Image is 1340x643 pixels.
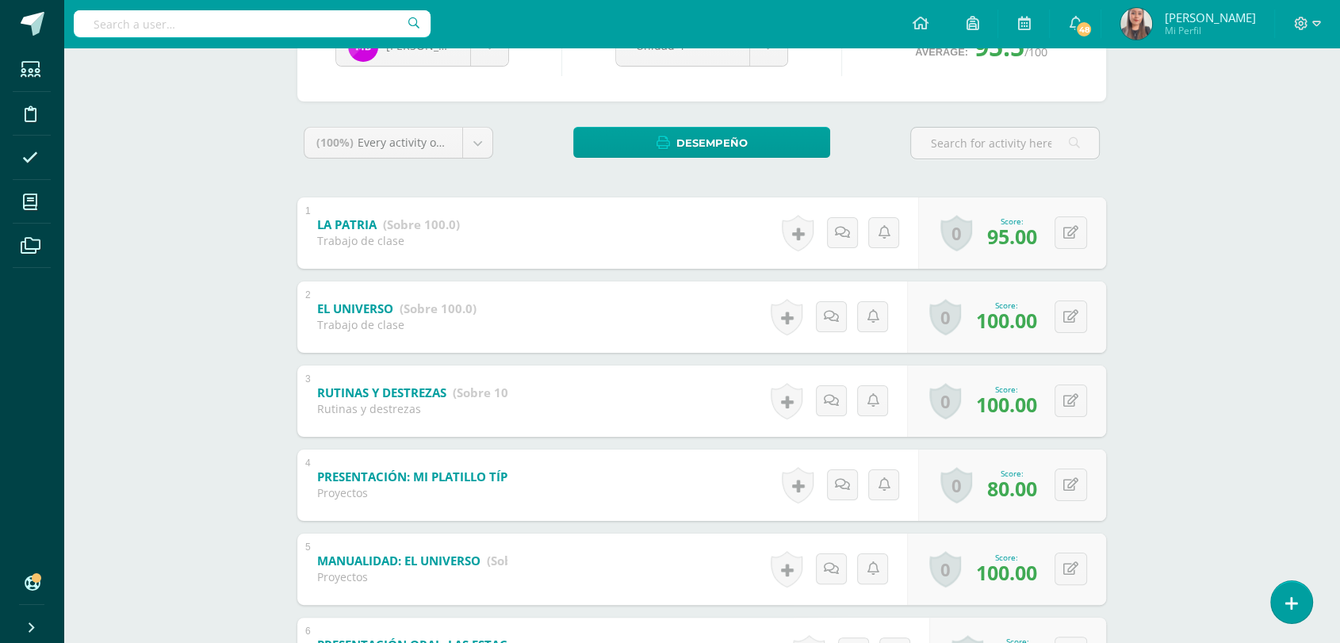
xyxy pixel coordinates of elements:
[487,553,564,568] strong: (Sobre 100.0)
[987,216,1037,227] div: Score:
[317,553,480,568] b: MANUALIDAD: EL UNIVERSO
[317,549,564,574] a: MANUALIDAD: EL UNIVERSO (Sobre 100.0)
[317,469,592,484] b: PRESENTACIÓN: MI PLATILLO TÍPICO FAVORITO
[304,128,492,158] a: (100%)Every activity on this unit
[987,223,1037,250] span: 95.00
[676,128,748,158] span: Desempeño
[317,297,477,322] a: EL UNIVERSO (Sobre 100.0)
[74,10,431,37] input: Search a user…
[317,317,477,332] div: Trabajo de clase
[1164,24,1255,37] span: Mi Perfil
[317,300,393,316] b: EL UNIVERSO
[317,385,446,400] b: RUTINAS Y DESTREZAS
[317,212,460,238] a: LA PATRIA (Sobre 100.0)
[317,233,460,248] div: Trabajo de clase
[1024,44,1047,59] span: /100
[987,468,1037,479] div: Score:
[976,300,1037,311] div: Score:
[929,383,961,419] a: 0
[317,381,530,406] a: RUTINAS Y DESTREZAS (Sobre 100.0)
[976,559,1037,586] span: 100.00
[1075,21,1093,38] span: 48
[976,552,1037,563] div: Score:
[940,467,972,503] a: 0
[976,384,1037,395] div: Score:
[400,300,477,316] strong: (Sobre 100.0)
[987,475,1037,502] span: 80.00
[1120,8,1152,40] img: 1d067c05c201550e1fe3aed432ad3120.png
[317,465,676,490] a: PRESENTACIÓN: MI PLATILLO TÍPICO FAVORITO
[316,135,354,150] span: (100%)
[1164,10,1255,25] span: [PERSON_NAME]
[976,391,1037,418] span: 100.00
[929,299,961,335] a: 0
[573,127,830,158] a: Desempeño
[317,485,507,500] div: Proyectos
[929,551,961,588] a: 0
[358,135,491,150] span: Every activity on this unit
[940,215,972,251] a: 0
[976,307,1037,334] span: 100.00
[386,38,475,53] span: [PERSON_NAME]
[383,216,460,232] strong: (Sobre 100.0)
[317,401,507,416] div: Rutinas y destrezas
[453,385,530,400] strong: (Sobre 100.0)
[317,216,377,232] b: LA PATRIA
[911,128,1099,159] input: Search for activity here…
[317,569,507,584] div: Proyectos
